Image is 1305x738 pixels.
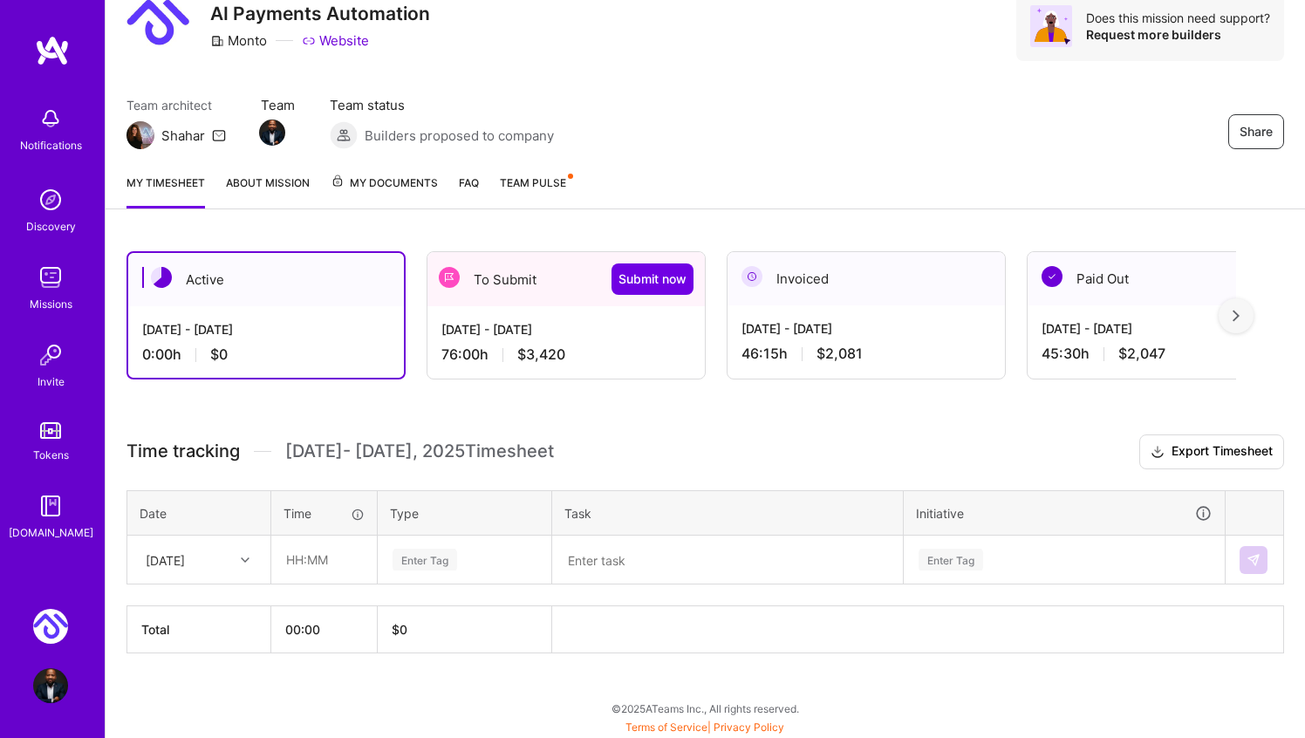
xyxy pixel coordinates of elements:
button: Share [1228,114,1284,149]
div: 45:30 h [1042,345,1291,363]
img: guide book [33,489,68,523]
div: [DOMAIN_NAME] [9,523,93,542]
span: $0 [210,345,228,364]
img: Paid Out [1042,266,1062,287]
div: Initiative [916,503,1213,523]
img: Active [151,267,172,288]
i: icon Mail [212,128,226,142]
div: Enter Tag [919,546,983,573]
div: Shahar [161,126,205,145]
img: Invoiced [741,266,762,287]
button: Submit now [612,263,693,295]
input: HH:MM [272,536,376,583]
img: bell [33,101,68,136]
div: Notifications [20,136,82,154]
img: To Submit [439,267,460,288]
img: Submit [1247,553,1261,567]
span: Team architect [126,96,226,114]
div: Tokens [33,446,69,464]
div: Request more builders [1086,26,1270,43]
a: Team Member Avatar [261,118,284,147]
span: Team [261,96,295,114]
div: Does this mission need support? [1086,10,1270,26]
a: My timesheet [126,174,205,208]
a: Privacy Policy [714,721,784,734]
a: Terms of Service [625,721,707,734]
img: teamwork [33,260,68,295]
th: Type [378,490,552,536]
span: $2,047 [1118,345,1165,363]
span: $ 0 [392,622,407,637]
span: Submit now [618,270,687,288]
div: 46:15 h [741,345,991,363]
img: logo [35,35,70,66]
img: Avatar [1030,5,1072,47]
i: icon Chevron [241,556,249,564]
img: tokens [40,422,61,439]
span: Share [1240,123,1273,140]
a: FAQ [459,174,479,208]
a: Monto: AI Payments Automation [29,609,72,644]
div: [DATE] [146,550,185,569]
img: Team Member Avatar [259,120,285,146]
a: Team Pulse [500,174,571,208]
img: Team Architect [126,121,154,149]
i: icon Download [1151,443,1165,461]
img: Invite [33,338,68,372]
div: Monto [210,31,267,50]
i: icon CompanyGray [210,34,224,48]
span: [DATE] - [DATE] , 2025 Timesheet [285,441,554,462]
span: Team status [330,96,554,114]
span: $2,081 [816,345,863,363]
div: 76:00 h [441,345,691,364]
th: Total [127,606,271,653]
button: Export Timesheet [1139,434,1284,469]
th: 00:00 [271,606,378,653]
span: | [625,721,784,734]
img: right [1233,310,1240,322]
img: discovery [33,182,68,217]
a: My Documents [331,174,438,208]
span: Team Pulse [500,176,566,189]
th: Date [127,490,271,536]
div: To Submit [427,252,705,306]
div: [DATE] - [DATE] [741,319,991,338]
div: Time [284,504,365,523]
div: 0:00 h [142,345,390,364]
h3: AI Payments Automation [210,3,430,24]
a: Website [302,31,369,50]
th: Task [552,490,904,536]
img: Monto: AI Payments Automation [33,609,68,644]
span: My Documents [331,174,438,193]
a: About Mission [226,174,310,208]
div: © 2025 ATeams Inc., All rights reserved. [105,687,1305,730]
div: Active [128,253,404,306]
div: [DATE] - [DATE] [441,320,691,338]
div: [DATE] - [DATE] [142,320,390,338]
img: Builders proposed to company [330,121,358,149]
div: Invite [38,372,65,391]
span: Builders proposed to company [365,126,554,145]
div: Invoiced [728,252,1005,305]
a: User Avatar [29,668,72,703]
div: Discovery [26,217,76,236]
div: Missions [30,295,72,313]
div: Enter Tag [393,546,457,573]
span: Time tracking [126,441,240,462]
div: Paid Out [1028,252,1305,305]
div: [DATE] - [DATE] [1042,319,1291,338]
span: $3,420 [517,345,565,364]
img: User Avatar [33,668,68,703]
